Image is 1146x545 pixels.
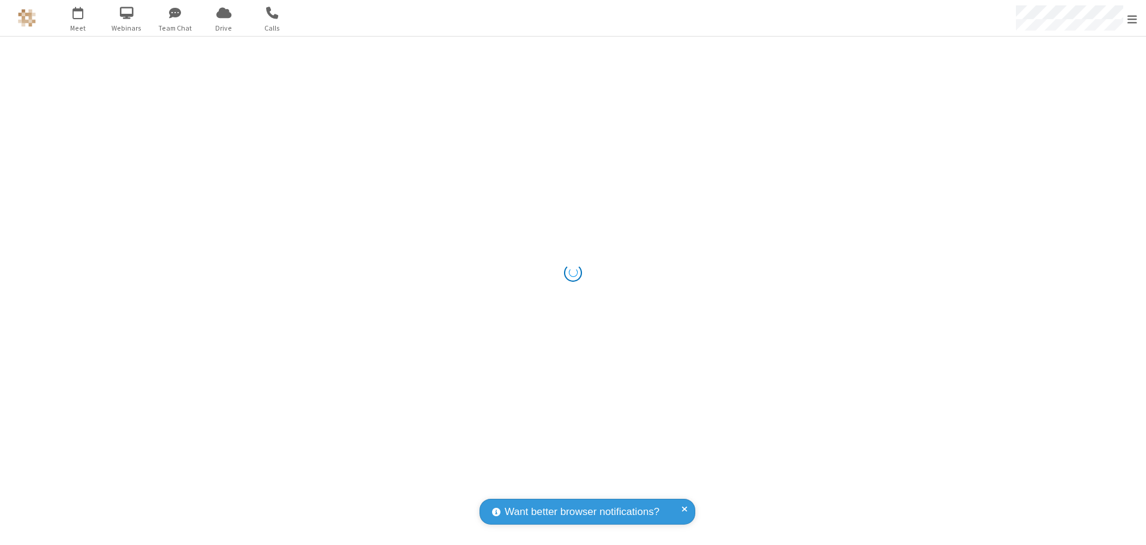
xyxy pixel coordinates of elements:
[250,23,295,34] span: Calls
[201,23,246,34] span: Drive
[56,23,101,34] span: Meet
[104,23,149,34] span: Webinars
[153,23,198,34] span: Team Chat
[505,504,659,520] span: Want better browser notifications?
[18,9,36,27] img: QA Selenium DO NOT DELETE OR CHANGE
